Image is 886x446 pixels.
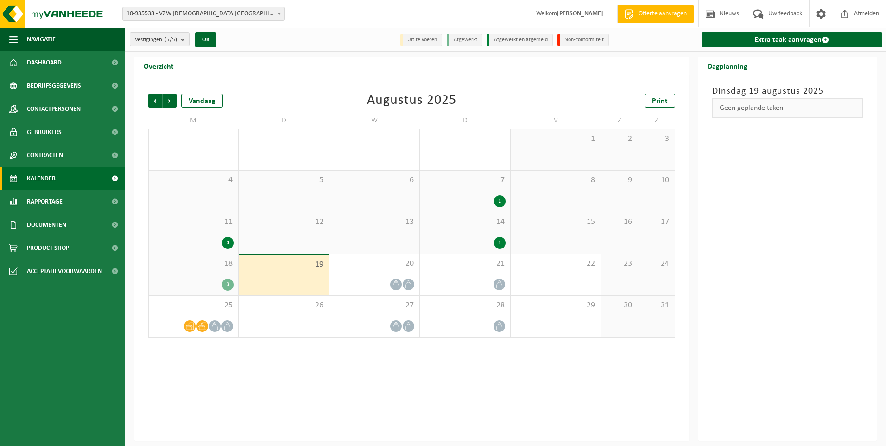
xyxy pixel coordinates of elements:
span: 26 [243,300,324,311]
span: 5 [243,175,324,185]
td: M [148,112,239,129]
span: 17 [643,217,670,227]
span: Vestigingen [135,33,177,47]
button: OK [195,32,216,47]
span: 10 [643,175,670,185]
span: 29 [515,300,596,311]
span: 30 [606,300,633,311]
span: 27 [334,300,415,311]
div: Augustus 2025 [367,94,456,108]
td: D [420,112,510,129]
span: Offerte aanvragen [636,9,689,19]
span: 15 [515,217,596,227]
h3: Dinsdag 19 augustus 2025 [712,84,863,98]
span: 1 [515,134,596,144]
span: 21 [424,259,505,269]
span: 8 [515,175,596,185]
span: Rapportage [27,190,63,213]
span: 31 [643,300,670,311]
span: 2 [606,134,633,144]
div: 3 [222,237,234,249]
a: Extra taak aanvragen [702,32,883,47]
div: 1 [494,195,506,207]
span: 24 [643,259,670,269]
td: D [239,112,329,129]
span: Bedrijfsgegevens [27,74,81,97]
span: 7 [424,175,505,185]
span: 14 [424,217,505,227]
span: Contracten [27,144,63,167]
span: Dashboard [27,51,62,74]
span: 10-935538 - VZW PRIESTER DAENS COLLEGE - AALST [122,7,285,21]
li: Afgewerkt en afgemeld [487,34,553,46]
a: Print [645,94,675,108]
span: Product Shop [27,236,69,260]
span: 23 [606,259,633,269]
td: V [511,112,601,129]
h2: Dagplanning [698,57,757,75]
div: Geen geplande taken [712,98,863,118]
span: 18 [153,259,234,269]
span: 22 [515,259,596,269]
a: Offerte aanvragen [617,5,694,23]
div: 1 [494,237,506,249]
span: Volgende [163,94,177,108]
td: Z [601,112,638,129]
span: 3 [643,134,670,144]
span: 16 [606,217,633,227]
li: Afgewerkt [447,34,482,46]
td: W [329,112,420,129]
span: 19 [243,260,324,270]
div: Vandaag [181,94,223,108]
li: Non-conformiteit [557,34,609,46]
span: 20 [334,259,415,269]
strong: [PERSON_NAME] [557,10,603,17]
button: Vestigingen(5/5) [130,32,190,46]
span: 28 [424,300,505,311]
span: Acceptatievoorwaarden [27,260,102,283]
span: 10-935538 - VZW PRIESTER DAENS COLLEGE - AALST [123,7,284,20]
td: Z [638,112,675,129]
span: Kalender [27,167,56,190]
span: 13 [334,217,415,227]
span: Print [652,97,668,105]
li: Uit te voeren [400,34,442,46]
count: (5/5) [165,37,177,43]
span: 9 [606,175,633,185]
span: 6 [334,175,415,185]
span: Documenten [27,213,66,236]
span: Gebruikers [27,121,62,144]
span: 12 [243,217,324,227]
span: Contactpersonen [27,97,81,121]
span: 4 [153,175,234,185]
h2: Overzicht [134,57,183,75]
div: 3 [222,279,234,291]
span: Navigatie [27,28,56,51]
span: 11 [153,217,234,227]
span: Vorige [148,94,162,108]
span: 25 [153,300,234,311]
